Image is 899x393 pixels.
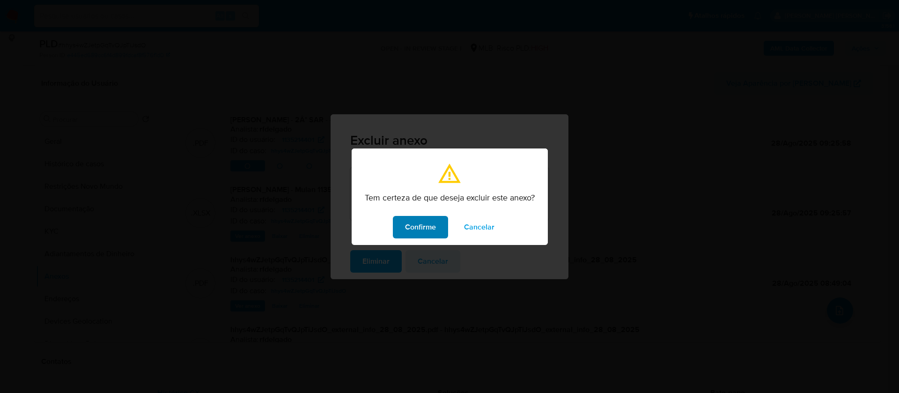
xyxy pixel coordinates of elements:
span: Cancelar [464,217,494,237]
button: modal_confirmation.confirm [393,216,448,238]
span: Confirme [405,217,436,237]
button: modal_confirmation.cancel [452,216,507,238]
p: Tem certeza de que deseja excluir este anexo? [365,193,535,203]
div: modal_confirmation.title [352,148,548,245]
